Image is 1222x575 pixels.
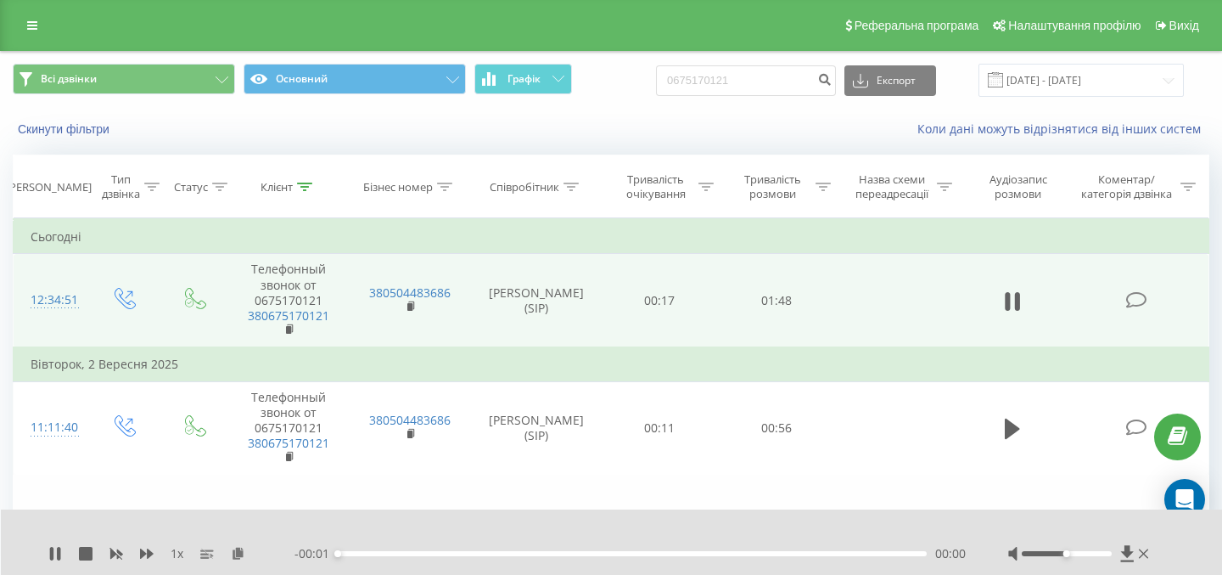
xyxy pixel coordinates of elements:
[174,180,208,194] div: Статус
[334,550,341,557] div: Accessibility label
[248,307,329,324] a: 380675170121
[1008,19,1141,32] span: Налаштування профілю
[102,172,140,201] div: Тип дзвінка
[917,121,1209,137] a: Коли дані можуть відрізнятися вiд інших систем
[1169,19,1199,32] span: Вихід
[656,65,836,96] input: Пошук за номером
[228,254,350,347] td: Телефонный звонок от 0675170121
[171,545,183,562] span: 1 x
[369,285,451,301] a: 380504483686
[6,180,92,194] div: [PERSON_NAME]
[617,172,695,201] div: Тривалість очікування
[248,435,329,451] a: 380675170121
[1063,550,1070,557] div: Accessibility label
[14,347,1209,381] td: Вівторок, 2 Вересня 2025
[972,172,1064,201] div: Аудіозапис розмови
[1164,479,1205,520] div: Open Intercom Messenger
[363,180,433,194] div: Бізнес номер
[474,64,572,94] button: Графік
[1077,172,1176,201] div: Коментар/категорія дзвінка
[507,73,541,85] span: Графік
[13,64,235,94] button: Всі дзвінки
[294,545,338,562] span: - 00:01
[41,72,97,86] span: Всі дзвінки
[31,411,71,444] div: 11:11:40
[369,412,451,428] a: 380504483686
[718,381,835,475] td: 00:56
[31,284,71,317] div: 12:34:51
[261,180,293,194] div: Клієнт
[733,172,811,201] div: Тривалість розмови
[850,172,933,201] div: Назва схеми переадресації
[718,254,835,347] td: 01:48
[244,64,466,94] button: Основний
[13,121,118,137] button: Скинути фільтри
[14,220,1209,254] td: Сьогодні
[855,19,979,32] span: Реферальна програма
[490,180,559,194] div: Співробітник
[471,254,602,347] td: [PERSON_NAME] (SIP)
[602,381,719,475] td: 00:11
[228,381,350,475] td: Телефонный звонок от 0675170121
[935,545,966,562] span: 00:00
[471,381,602,475] td: [PERSON_NAME] (SIP)
[844,65,936,96] button: Експорт
[602,254,719,347] td: 00:17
